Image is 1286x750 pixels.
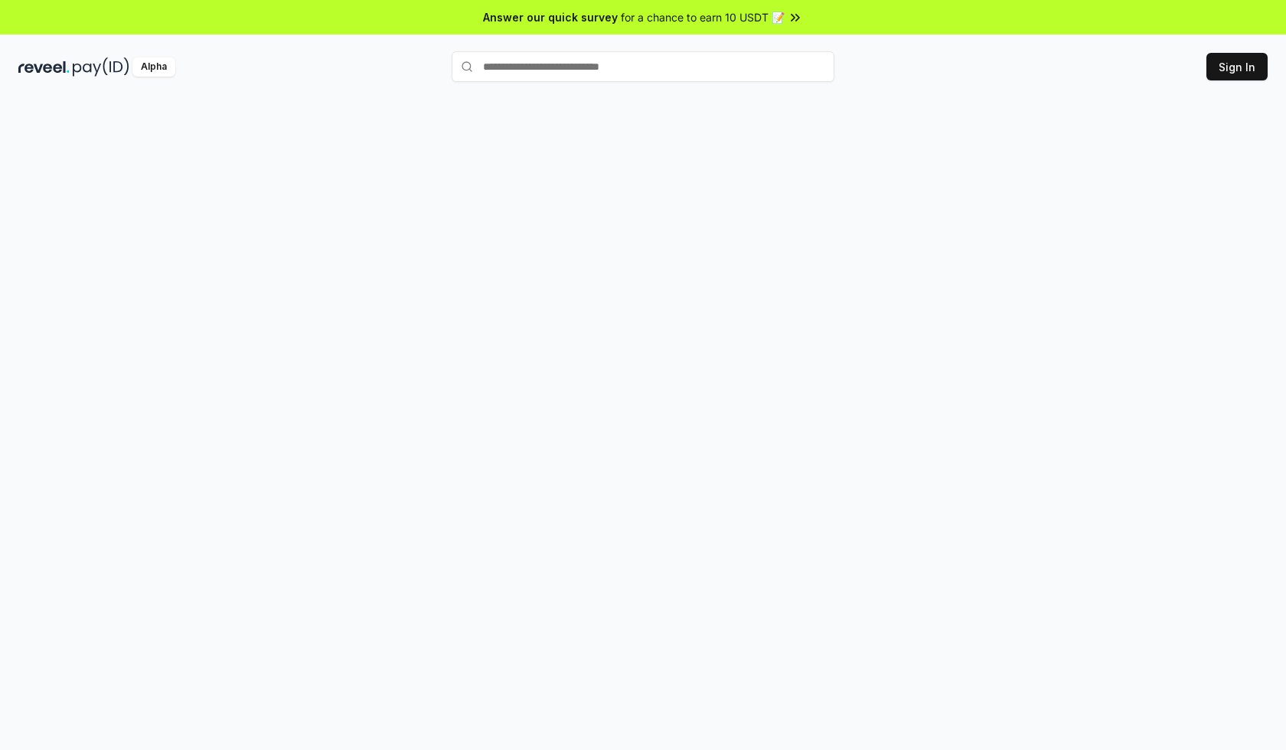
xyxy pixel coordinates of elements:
[132,57,175,77] div: Alpha
[1206,53,1268,80] button: Sign In
[621,9,785,25] span: for a chance to earn 10 USDT 📝
[18,57,70,77] img: reveel_dark
[483,9,618,25] span: Answer our quick survey
[73,57,129,77] img: pay_id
